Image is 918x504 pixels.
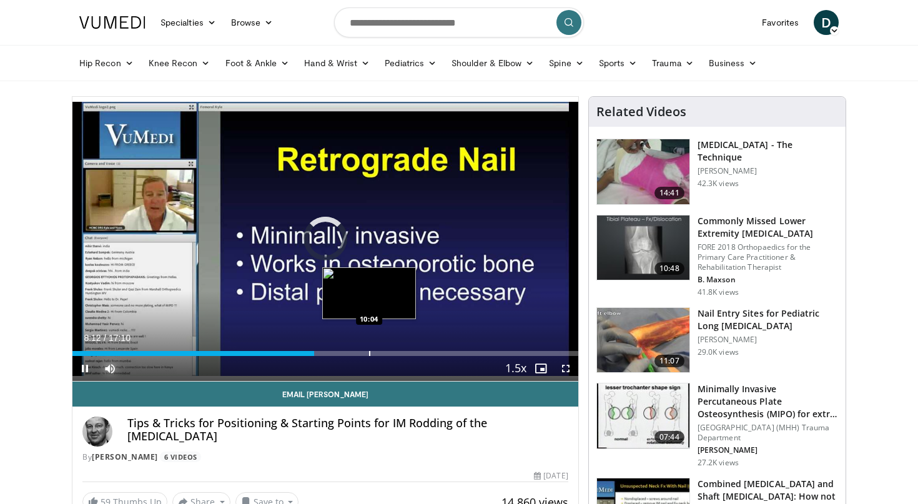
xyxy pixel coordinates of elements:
[72,97,578,382] video-js: Video Player
[97,356,122,381] button: Mute
[591,51,645,76] a: Sports
[698,275,838,285] p: B. Maxson
[654,262,684,275] span: 10:48
[334,7,584,37] input: Search topics, interventions
[597,383,689,448] img: fylOjp5pkC-GA4Zn4xMDoxOjBrO-I4W8_9.150x105_q85_crop-smart_upscale.jpg
[698,139,838,164] h3: [MEDICAL_DATA] - The Technique
[104,333,106,343] span: /
[597,308,689,373] img: d5ySKFN8UhyXrjO34xMDoxOjA4MTsiGN_2.150x105_q85_crop-smart_upscale.jpg
[814,10,839,35] a: D
[698,179,739,189] p: 42.3K views
[72,351,578,356] div: Progress Bar
[72,51,141,76] a: Hip Recon
[754,10,806,35] a: Favorites
[597,139,689,204] img: 316645_0003_1.png.150x105_q85_crop-smart_upscale.jpg
[79,16,146,29] img: VuMedi Logo
[698,335,838,345] p: [PERSON_NAME]
[541,51,591,76] a: Spine
[698,423,838,443] p: [GEOGRAPHIC_DATA] (MHH) Trauma Department
[503,356,528,381] button: Playback Rate
[698,287,739,297] p: 41.8K views
[654,355,684,367] span: 11:07
[92,452,158,462] a: [PERSON_NAME]
[153,10,224,35] a: Specialties
[596,104,686,119] h4: Related Videos
[698,242,838,272] p: FORE 2018 Orthopaedics for the Primary Care Practitioner & Rehabilitation Therapist
[644,51,701,76] a: Trauma
[127,417,568,443] h4: Tips & Tricks for Positioning & Starting Points for IM Rodding of the [MEDICAL_DATA]
[72,382,578,407] a: Email [PERSON_NAME]
[377,51,444,76] a: Pediatrics
[224,10,281,35] a: Browse
[698,347,739,357] p: 29.0K views
[297,51,377,76] a: Hand & Wrist
[109,333,131,343] span: 17:10
[701,51,765,76] a: Business
[597,215,689,280] img: 4aa379b6-386c-4fb5-93ee-de5617843a87.150x105_q85_crop-smart_upscale.jpg
[553,356,578,381] button: Fullscreen
[654,187,684,199] span: 14:41
[534,470,568,482] div: [DATE]
[82,417,112,447] img: Avatar
[698,307,838,332] h3: Nail Entry Sites for Pediatric Long [MEDICAL_DATA]
[596,383,838,468] a: 07:44 Minimally Invasive Percutaneous Plate Osteosynthesis (MIPO) for extr… [GEOGRAPHIC_DATA] (MH...
[160,452,201,462] a: 6 Videos
[698,458,739,468] p: 27.2K views
[84,333,101,343] span: 8:12
[698,445,838,455] p: [PERSON_NAME]
[596,139,838,205] a: 14:41 [MEDICAL_DATA] - The Technique [PERSON_NAME] 42.3K views
[72,356,97,381] button: Pause
[82,452,568,463] div: By
[596,215,838,297] a: 10:48 Commonly Missed Lower Extremity [MEDICAL_DATA] FORE 2018 Orthopaedics for the Primary Care ...
[141,51,218,76] a: Knee Recon
[698,166,838,176] p: [PERSON_NAME]
[698,383,838,420] h3: Minimally Invasive Percutaneous Plate Osteosynthesis (MIPO) for extr…
[698,215,838,240] h3: Commonly Missed Lower Extremity [MEDICAL_DATA]
[528,356,553,381] button: Enable picture-in-picture mode
[218,51,297,76] a: Foot & Ankle
[444,51,541,76] a: Shoulder & Elbow
[654,431,684,443] span: 07:44
[322,267,416,319] img: image.jpeg
[596,307,838,373] a: 11:07 Nail Entry Sites for Pediatric Long [MEDICAL_DATA] [PERSON_NAME] 29.0K views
